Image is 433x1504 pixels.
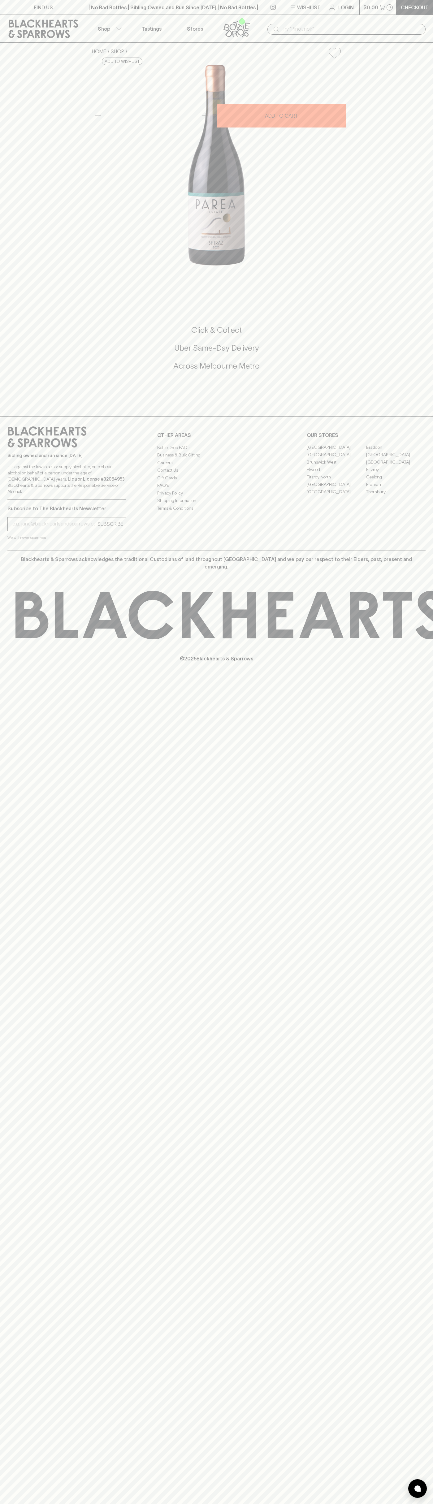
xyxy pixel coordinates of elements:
[7,452,126,459] p: Sibling owned and run since [DATE]
[7,361,426,371] h5: Across Melbourne Metro
[157,444,276,451] a: Bottle Drop FAQ's
[157,467,276,474] a: Contact Us
[366,481,426,488] a: Prahran
[92,49,106,54] a: HOME
[366,451,426,459] a: [GEOGRAPHIC_DATA]
[338,4,354,11] p: Login
[157,452,276,459] a: Business & Bulk Gifting
[157,474,276,482] a: Gift Cards
[111,49,124,54] a: SHOP
[307,481,366,488] a: [GEOGRAPHIC_DATA]
[217,104,346,127] button: ADD TO CART
[98,25,110,32] p: Shop
[307,473,366,481] a: Fitzroy North
[282,24,421,34] input: Try "Pinot noir"
[187,25,203,32] p: Stores
[142,25,162,32] p: Tastings
[363,4,378,11] p: $0.00
[7,534,126,541] p: We will never spam you
[157,504,276,512] a: Terms & Conditions
[157,459,276,466] a: Careers
[366,488,426,496] a: Thornbury
[173,15,217,42] a: Stores
[297,4,321,11] p: Wishlist
[34,4,53,11] p: FIND US
[307,466,366,473] a: Elwood
[307,431,426,439] p: OUR STORES
[7,325,426,335] h5: Click & Collect
[366,459,426,466] a: [GEOGRAPHIC_DATA]
[97,520,123,528] p: SUBSCRIBE
[12,555,421,570] p: Blackhearts & Sparrows acknowledges the traditional Custodians of land throughout [GEOGRAPHIC_DAT...
[307,488,366,496] a: [GEOGRAPHIC_DATA]
[366,473,426,481] a: Geelong
[7,300,426,404] div: Call to action block
[7,343,426,353] h5: Uber Same-Day Delivery
[130,15,173,42] a: Tastings
[87,15,130,42] button: Shop
[326,45,343,61] button: Add to wishlist
[388,6,391,9] p: 0
[307,451,366,459] a: [GEOGRAPHIC_DATA]
[307,444,366,451] a: [GEOGRAPHIC_DATA]
[157,431,276,439] p: OTHER AREAS
[12,519,95,529] input: e.g. jane@blackheartsandsparrows.com.au
[157,482,276,489] a: FAQ's
[68,477,125,482] strong: Liquor License #32064953
[157,489,276,497] a: Privacy Policy
[265,112,298,119] p: ADD TO CART
[366,444,426,451] a: Braddon
[95,517,126,531] button: SUBSCRIBE
[102,58,142,65] button: Add to wishlist
[7,464,126,495] p: It is against the law to sell or supply alcohol to, or to obtain alcohol on behalf of a person un...
[157,497,276,504] a: Shipping Information
[366,466,426,473] a: Fitzroy
[307,459,366,466] a: Brunswick West
[401,4,429,11] p: Checkout
[7,505,126,512] p: Subscribe to The Blackhearts Newsletter
[414,1485,421,1492] img: bubble-icon
[87,63,346,267] img: 41422.png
